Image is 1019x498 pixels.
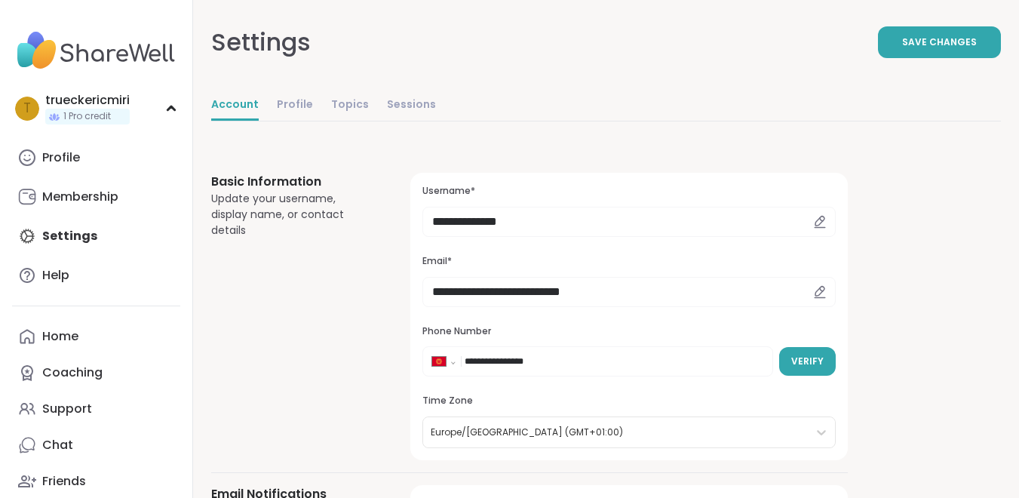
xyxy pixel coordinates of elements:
[878,26,1001,58] button: Save Changes
[42,401,92,417] div: Support
[902,35,977,49] span: Save Changes
[42,364,103,381] div: Coaching
[779,347,836,376] button: Verify
[42,189,118,205] div: Membership
[791,355,824,368] span: Verify
[211,91,259,121] a: Account
[12,391,180,427] a: Support
[42,473,86,490] div: Friends
[12,355,180,391] a: Coaching
[211,24,311,60] div: Settings
[211,173,374,191] h3: Basic Information
[12,427,180,463] a: Chat
[422,255,836,268] h3: Email*
[387,91,436,121] a: Sessions
[422,395,836,407] h3: Time Zone
[63,110,111,123] span: 1 Pro credit
[277,91,313,121] a: Profile
[42,328,78,345] div: Home
[12,318,180,355] a: Home
[12,257,180,294] a: Help
[42,437,73,453] div: Chat
[211,191,374,238] div: Update your username, display name, or contact details
[422,325,836,338] h3: Phone Number
[422,185,836,198] h3: Username*
[12,140,180,176] a: Profile
[12,179,180,215] a: Membership
[23,99,31,118] span: t
[12,24,180,77] img: ShareWell Nav Logo
[45,92,130,109] div: trueckericmiri
[42,149,80,166] div: Profile
[42,267,69,284] div: Help
[331,91,369,121] a: Topics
